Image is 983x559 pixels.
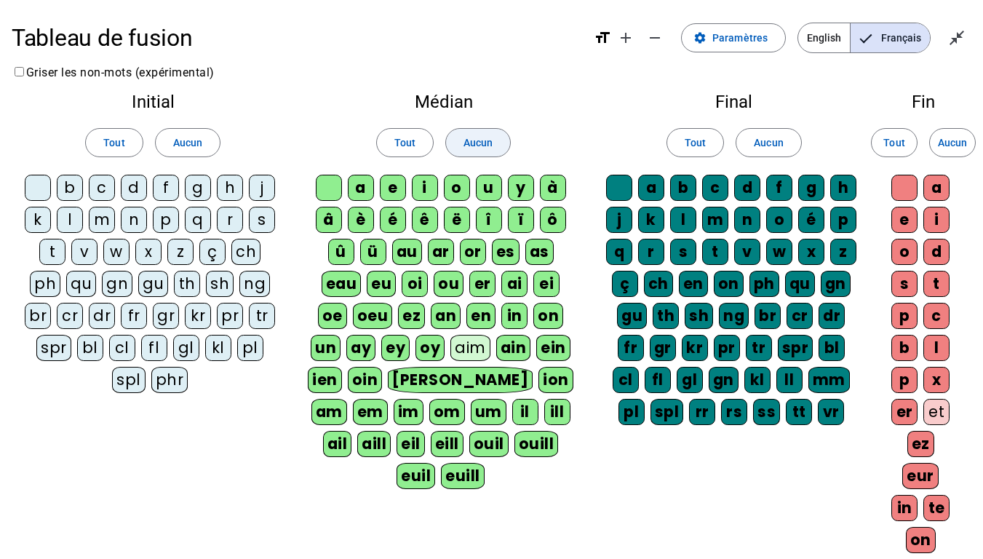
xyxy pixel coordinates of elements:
[851,23,930,52] span: Français
[942,23,971,52] button: Quitter le plein écran
[463,134,493,151] span: Aucun
[376,128,434,157] button: Tout
[617,29,634,47] mat-icon: add
[666,128,724,157] button: Tout
[611,23,640,52] button: Augmenter la taille de la police
[871,128,918,157] button: Tout
[754,134,783,151] span: Aucun
[646,29,664,47] mat-icon: remove
[929,128,976,157] button: Aucun
[712,29,768,47] span: Paramètres
[798,23,850,52] span: English
[797,23,931,53] mat-button-toggle-group: Language selection
[685,134,706,151] span: Tout
[640,23,669,52] button: Diminuer la taille de la police
[173,134,202,151] span: Aucun
[693,31,707,44] mat-icon: settings
[938,134,967,151] span: Aucun
[103,134,124,151] span: Tout
[394,134,415,151] span: Tout
[681,23,786,52] button: Paramètres
[948,29,966,47] mat-icon: close_fullscreen
[155,128,220,157] button: Aucun
[85,128,143,157] button: Tout
[736,128,801,157] button: Aucun
[883,134,904,151] span: Tout
[445,128,511,157] button: Aucun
